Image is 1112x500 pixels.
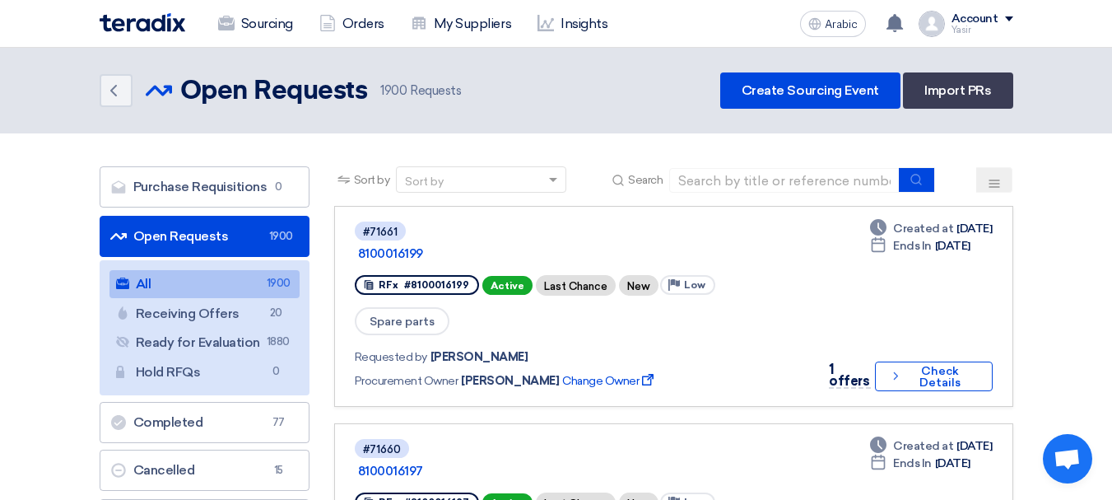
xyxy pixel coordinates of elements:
font: Requested by [355,350,427,364]
a: Open Requests1900 [100,216,309,257]
font: [DATE] [935,456,970,470]
font: Check Details [919,364,961,390]
a: Sourcing [205,6,306,42]
font: Active [491,280,524,292]
font: Spare parts [370,315,435,329]
a: 8100016199 [358,246,770,261]
input: Search by title or reference number [669,168,900,193]
a: Completed77 [100,402,309,443]
font: Hold RFQs [136,364,201,380]
font: 8100016197 [358,464,423,479]
font: Sourcing [241,16,293,31]
font: 1900 [380,83,407,98]
font: Change Owner [562,374,639,388]
font: Orders [342,16,384,31]
font: 1 offers [829,362,869,389]
font: #8100016199 [404,279,469,291]
font: Sort by [405,175,444,189]
a: Insights [524,6,621,42]
font: New [627,280,650,292]
font: [PERSON_NAME] [461,374,559,388]
font: [DATE] [956,222,992,236]
font: Cancelled [133,462,195,478]
font: Receiving Offers [136,306,240,321]
font: [DATE] [956,439,992,453]
font: Account [951,12,998,26]
font: [DATE] [935,239,970,253]
a: 8100016197 [358,464,770,479]
font: Ends In [893,239,932,253]
font: Last Chance [544,280,607,292]
font: Ends In [893,456,932,470]
font: #71660 [363,443,401,456]
font: 8100016199 [358,246,423,261]
font: All [136,276,151,292]
font: Sort by [354,173,390,187]
a: Cancelled15 [100,450,309,491]
img: profile_test.png [919,11,945,37]
font: Import PRs [924,82,991,98]
font: Purchase Requisitions [133,179,268,194]
font: Low [684,279,705,291]
button: Check Details [875,362,993,391]
font: RFx [379,279,398,291]
a: Orders [306,6,398,42]
font: 1900 [269,230,293,242]
font: Requests [410,83,461,98]
font: Ready for Evaluation [136,334,260,350]
font: 1900 [267,277,291,289]
font: Open Requests [133,228,229,244]
font: Open Requests [180,78,368,105]
font: 0 [275,180,282,193]
img: Teradix logo [100,13,185,32]
button: Arabic [800,11,866,37]
font: Search [628,173,663,187]
font: Insights [561,16,607,31]
font: 15 [274,464,283,476]
font: Arabic [825,17,858,31]
font: 1880 [267,335,290,348]
font: 0 [272,365,280,377]
font: Yasir [951,25,971,35]
font: #71661 [363,226,398,238]
font: [PERSON_NAME] [430,350,528,364]
div: Open chat [1043,434,1092,484]
a: My Suppliers [398,6,524,42]
font: 77 [272,416,285,428]
font: My Suppliers [434,16,511,31]
font: Procurement Owner [355,374,458,388]
font: 20 [270,306,282,319]
font: Created at [893,439,953,453]
a: Import PRs [903,72,1012,109]
a: Purchase Requisitions0 [100,166,309,208]
font: Created at [893,222,953,236]
font: Completed [133,414,203,430]
font: Create Sourcing Event [742,82,879,98]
